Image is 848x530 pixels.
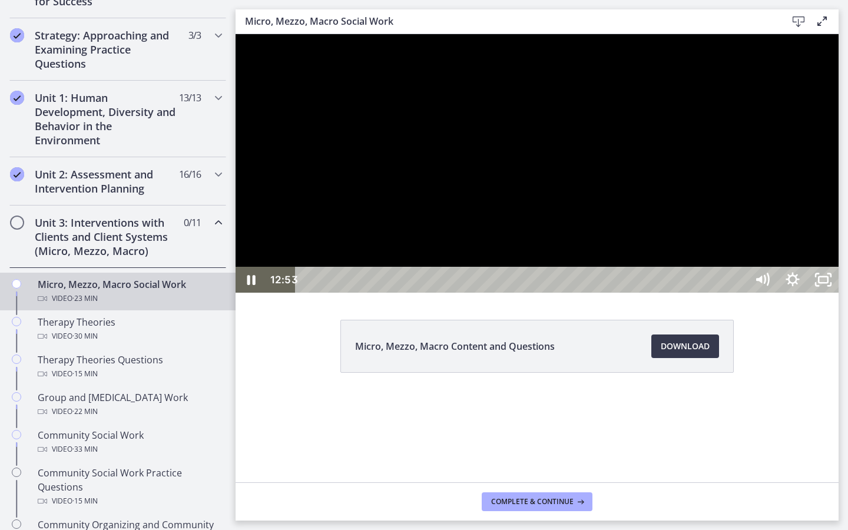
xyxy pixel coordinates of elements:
span: Download [661,339,710,353]
div: Community Social Work [38,428,221,456]
div: Micro, Mezzo, Macro Social Work [38,277,221,306]
iframe: Video Lesson [236,34,839,293]
span: Complete & continue [491,497,574,506]
i: Completed [10,167,24,181]
div: Video [38,442,221,456]
h2: Strategy: Approaching and Examining Practice Questions [35,28,178,71]
button: Unfullscreen [572,233,603,259]
span: 3 / 3 [188,28,201,42]
div: Therapy Theories [38,315,221,343]
span: · 30 min [72,329,98,343]
span: Micro, Mezzo, Macro Content and Questions [355,339,555,353]
div: Video [38,494,221,508]
div: Community Social Work Practice Questions [38,466,221,508]
i: Completed [10,28,24,42]
span: 13 / 13 [179,91,201,105]
a: Download [651,334,719,358]
button: Mute [511,233,542,259]
span: 0 / 11 [184,216,201,230]
div: Video [38,405,221,419]
button: Complete & continue [482,492,592,511]
h3: Micro, Mezzo, Macro Social Work [245,14,768,28]
span: · 22 min [72,405,98,419]
div: Therapy Theories Questions [38,353,221,381]
div: Video [38,367,221,381]
div: Video [38,329,221,343]
h2: Unit 3: Interventions with Clients and Client Systems (Micro, Mezzo, Macro) [35,216,178,258]
div: Video [38,291,221,306]
span: · 15 min [72,494,98,508]
i: Completed [10,91,24,105]
span: · 23 min [72,291,98,306]
span: 16 / 16 [179,167,201,181]
button: Show settings menu [542,233,572,259]
h2: Unit 1: Human Development, Diversity and Behavior in the Environment [35,91,178,147]
span: · 15 min [72,367,98,381]
div: Group and [MEDICAL_DATA] Work [38,390,221,419]
span: · 33 min [72,442,98,456]
h2: Unit 2: Assessment and Intervention Planning [35,167,178,196]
